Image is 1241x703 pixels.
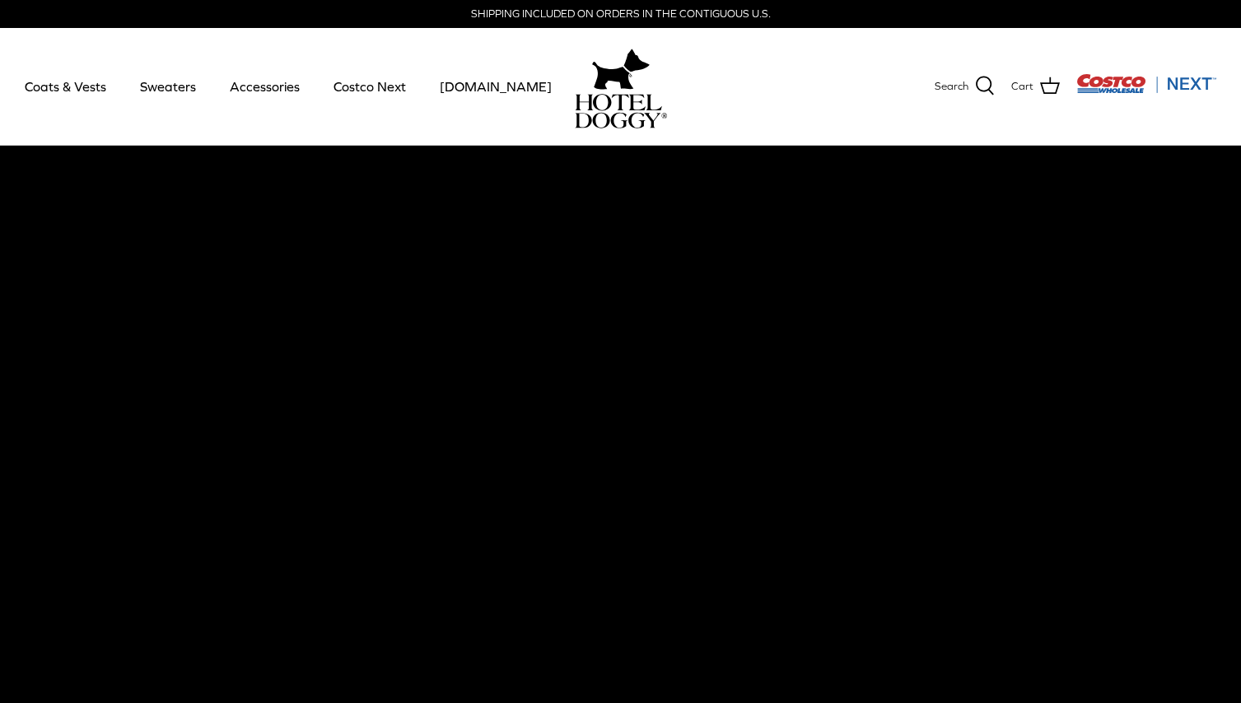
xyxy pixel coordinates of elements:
[592,44,650,94] img: hoteldoggy.com
[1011,76,1060,97] a: Cart
[935,78,968,95] span: Search
[935,76,995,97] a: Search
[1076,84,1216,96] a: Visit Costco Next
[1076,73,1216,94] img: Costco Next
[125,58,211,114] a: Sweaters
[1011,78,1033,95] span: Cart
[425,58,567,114] a: [DOMAIN_NAME]
[575,94,667,128] img: hoteldoggycom
[319,58,421,114] a: Costco Next
[575,44,667,128] a: hoteldoggy.com hoteldoggycom
[215,58,315,114] a: Accessories
[10,58,121,114] a: Coats & Vests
